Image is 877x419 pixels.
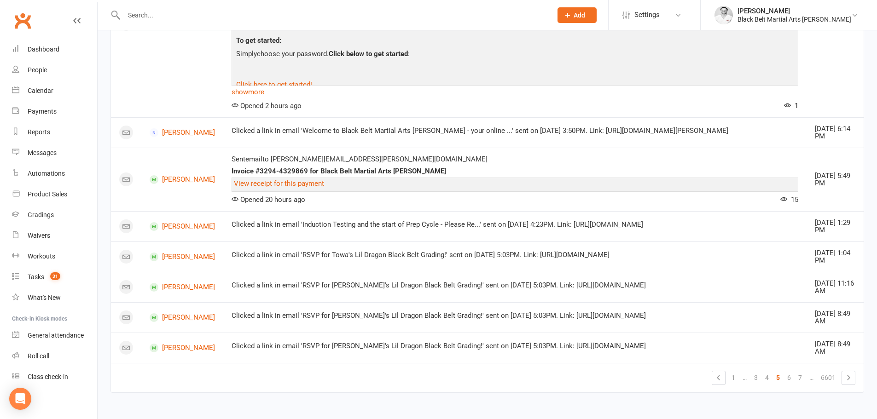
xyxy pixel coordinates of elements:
a: Click here to get started! [236,80,312,89]
span: Sent email to [PERSON_NAME][EMAIL_ADDRESS][PERSON_NAME][DOMAIN_NAME] [232,155,488,163]
div: Waivers [28,232,50,239]
a: Product Sales [12,184,97,205]
a: Calendar [12,80,97,101]
a: [PERSON_NAME] [150,283,215,292]
div: Clicked a link in email 'RSVP for [PERSON_NAME]'s Lil Dragon Black Belt Grading!' sent on [DATE] ... [232,312,798,320]
a: What's New [12,287,97,308]
div: Clicked a link in email 'RSVP for [PERSON_NAME]'s Lil Dragon Black Belt Grading!' sent on [DATE] ... [232,281,798,289]
div: Workouts [28,253,55,260]
b: Click below to get started [329,50,408,58]
a: 7 [795,371,806,384]
div: Clicked a link in email 'Welcome to Black Belt Martial Arts [PERSON_NAME] - your online ...' sent... [232,127,798,135]
img: thumb_image1546143763.png [714,6,733,24]
a: Clubworx [11,9,34,32]
div: Automations [28,170,65,177]
div: Payments [28,108,57,115]
div: [DATE] 11:16 AM [815,280,855,295]
div: Dashboard [28,46,59,53]
a: Roll call [12,346,97,367]
div: [DATE] 6:14 PM [815,125,855,140]
div: Clicked a link in email 'Induction Testing and the start of Prep Cycle - Please Re...' sent on [D... [232,221,798,229]
a: 6601 [817,371,839,384]
div: [PERSON_NAME] [738,7,851,15]
div: [DATE] 1:29 PM [815,219,855,234]
a: General attendance kiosk mode [12,325,97,346]
a: Messages [12,143,97,163]
a: Reports [12,122,97,143]
a: Automations [12,163,97,184]
span: choose your password. [257,50,329,58]
input: Search... [121,9,546,22]
div: [DATE] 8:49 AM [815,340,855,356]
a: 5 [772,371,784,384]
a: Workouts [12,246,97,267]
a: Gradings [12,205,97,225]
div: Roll call [28,352,49,360]
span: 1 [784,102,798,110]
span: : [408,50,410,58]
a: 4 [761,371,772,384]
div: People [28,66,47,74]
span: 15 [780,195,798,204]
div: Tasks [28,273,44,281]
a: [PERSON_NAME] [150,222,215,231]
a: Tasks 31 [12,267,97,287]
a: show more [232,86,798,98]
span: 31 [50,272,60,280]
a: [PERSON_NAME] [150,313,215,322]
div: Open Intercom Messenger [9,388,31,410]
div: Messages [28,149,57,156]
a: Dashboard [12,39,97,60]
a: … [739,371,750,384]
span: Opened 2 hours ago [232,102,302,110]
div: [DATE] 12:03 AM [815,17,855,32]
a: 1 [728,371,739,384]
div: [DATE] 5:49 PM [815,172,855,187]
a: Class kiosk mode [12,367,97,387]
div: Calendar [28,87,53,94]
a: People [12,60,97,80]
div: Gradings [28,211,54,218]
span: Settings [634,5,660,25]
a: 3 [750,371,761,384]
a: [PERSON_NAME] [150,128,215,137]
a: [PERSON_NAME] [150,344,215,352]
button: Add [558,7,597,23]
div: Clicked a link in email 'RSVP for [PERSON_NAME]'s Lil Dragon Black Belt Grading!' sent on [DATE] ... [232,342,798,350]
a: View receipt for this payment [234,179,324,188]
a: … [806,371,817,384]
a: [PERSON_NAME] [150,253,215,261]
span: Opened 20 hours ago [232,195,305,204]
div: Black Belt Martial Arts [PERSON_NAME] [738,15,851,23]
div: Invoice #3294-4329869 for Black Belt Martial Arts [PERSON_NAME] [232,167,798,175]
a: [PERSON_NAME] [150,175,215,184]
div: Class check-in [28,373,68,380]
div: Clicked a link in email 'RSVP for Towa's Lil Dragon Black Belt Grading!' sent on [DATE] 5:03PM. L... [232,251,798,259]
span: Simply [236,50,257,58]
a: 6 [784,371,795,384]
div: [DATE] 1:04 PM [815,249,855,264]
div: Reports [28,128,50,136]
a: Waivers [12,225,97,246]
span: Add [574,11,585,19]
a: Payments [12,101,97,122]
div: [DATE] 8:49 AM [815,310,855,325]
div: General attendance [28,332,84,339]
b: To get started: [236,36,281,45]
div: What's New [28,294,61,301]
div: Product Sales [28,190,67,198]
